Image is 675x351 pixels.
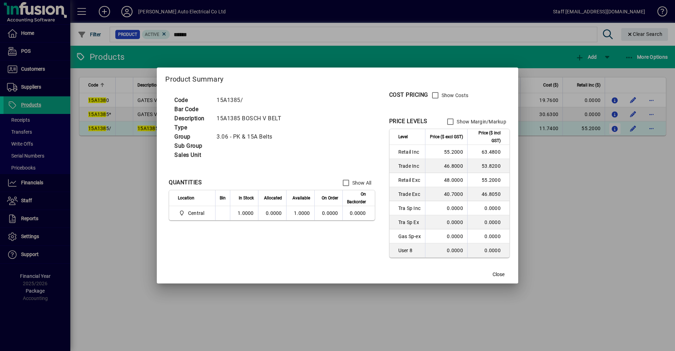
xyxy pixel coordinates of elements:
span: Price ($ excl GST) [430,133,463,141]
td: 0.0000 [467,201,509,215]
label: Show Costs [440,92,469,99]
span: Level [398,133,408,141]
td: 0.0000 [467,229,509,243]
label: Show Margin/Markup [455,118,506,125]
span: Central [178,209,207,217]
td: Type [171,123,213,132]
button: Close [487,268,510,281]
td: 15A1385/ [213,96,290,105]
td: 48.0000 [425,173,467,187]
span: Tra Sp Ex [398,219,421,226]
span: Gas Sp-ex [398,233,421,240]
div: COST PRICING [389,91,428,99]
td: 0.0000 [342,206,375,220]
span: Close [493,271,504,278]
td: Description [171,114,213,123]
td: Bar Code [171,105,213,114]
span: On Order [322,194,338,202]
span: Available [292,194,310,202]
span: Retail Exc [398,177,421,184]
td: Sub Group [171,141,213,151]
span: Central [188,210,205,217]
td: 63.4800 [467,145,509,159]
span: Trade Exc [398,191,421,198]
span: Price ($ incl GST) [472,129,501,145]
div: PRICE LEVELS [389,117,427,126]
td: 0.0000 [425,243,467,257]
span: On Backorder [347,190,366,206]
td: 0.0000 [425,201,467,215]
span: Tra Sp Inc [398,205,421,212]
span: Retail Inc [398,148,421,155]
td: Sales Unit [171,151,213,160]
td: 46.8050 [467,187,509,201]
td: 40.7000 [425,187,467,201]
td: 0.0000 [467,215,509,229]
span: User 8 [398,247,421,254]
span: 0.0000 [322,210,338,216]
td: Group [171,132,213,141]
span: Bin [220,194,226,202]
td: 53.8200 [467,159,509,173]
td: 1.0000 [286,206,314,220]
td: 0.0000 [425,229,467,243]
td: 46.8000 [425,159,467,173]
td: 3.06 - PK & 15A Belts [213,132,290,141]
span: In Stock [239,194,254,202]
td: 1.0000 [230,206,258,220]
span: Allocated [264,194,282,202]
td: 15A1385 BOSCH V BELT [213,114,290,123]
label: Show All [351,179,372,186]
span: Trade Inc [398,162,421,170]
td: 55.2000 [467,173,509,187]
div: QUANTITIES [169,178,202,187]
td: 0.0000 [258,206,286,220]
h2: Product Summary [157,68,518,88]
td: 55.2000 [425,145,467,159]
td: Code [171,96,213,105]
td: 0.0000 [467,243,509,257]
td: 0.0000 [425,215,467,229]
span: Location [178,194,194,202]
